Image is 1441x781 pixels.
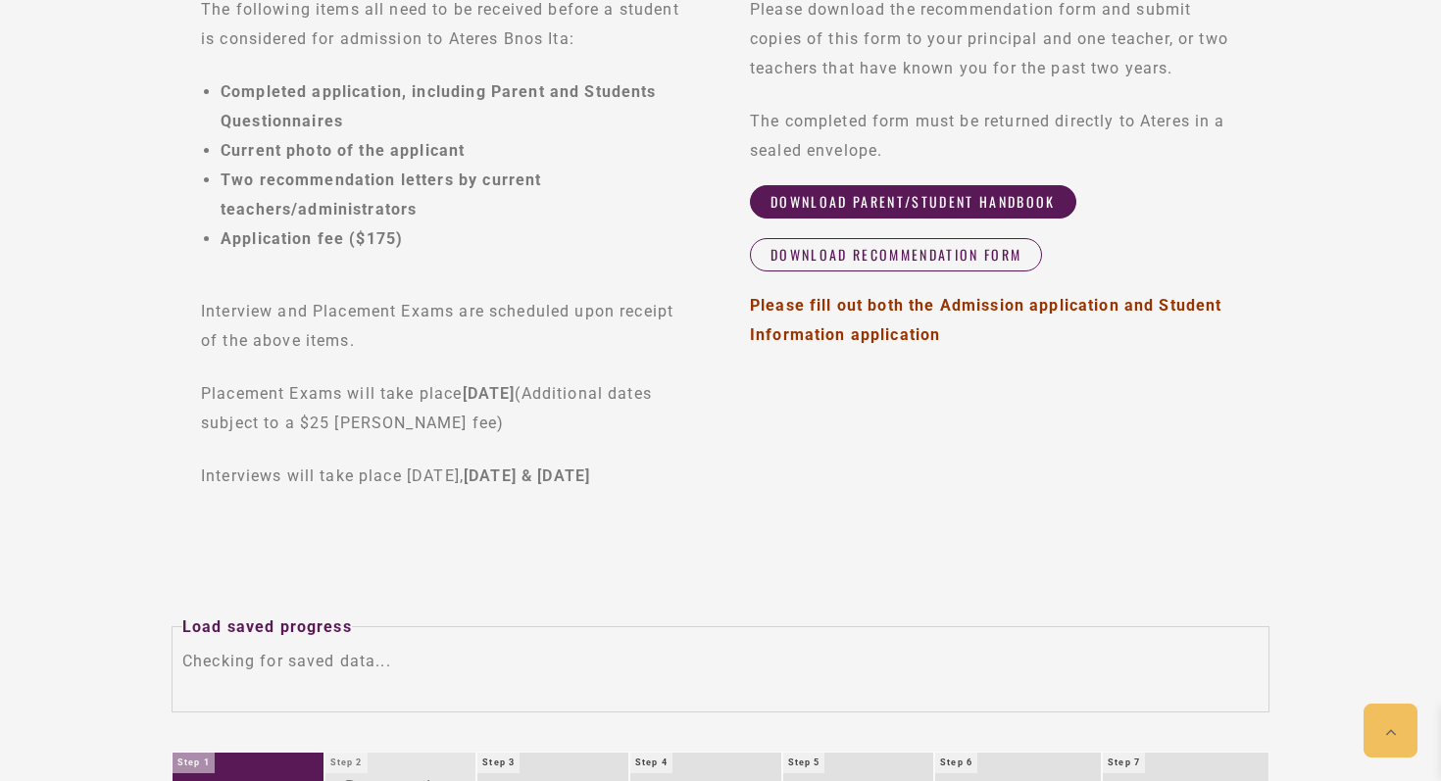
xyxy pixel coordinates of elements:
[770,193,1056,211] span: Download Parent/Student Handbook
[750,238,1042,271] a: Download Recommendation Form
[463,384,516,403] b: [DATE]
[201,384,463,403] span: Placement Exams will take place
[750,107,1240,166] p: The completed form must be returned directly to Ateres in a sealed envelope.
[182,647,1259,676] div: Checking for saved data...
[201,384,652,432] span: (Additional dates subject to a $25 [PERSON_NAME] fee)
[221,171,541,219] strong: Two recommendation letters by current teachers/administrators
[750,296,1221,344] span: Please fill out both the Admission application and Student Information application
[464,466,590,485] b: [DATE] & [DATE]
[750,185,1076,219] a: Download Parent/Student Handbook
[182,612,352,642] legend: Load saved progress
[221,82,657,130] strong: Completed application, including Parent and Students Questionnaires
[201,302,673,350] span: Interview and Placement Exams are scheduled upon receipt of the above items.
[201,466,464,485] span: Interviews will take place [DATE],
[221,141,465,160] strong: Current photo of the applicant
[221,229,403,248] strong: Application fee ($175)
[770,246,1021,264] span: Download Recommendation Form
